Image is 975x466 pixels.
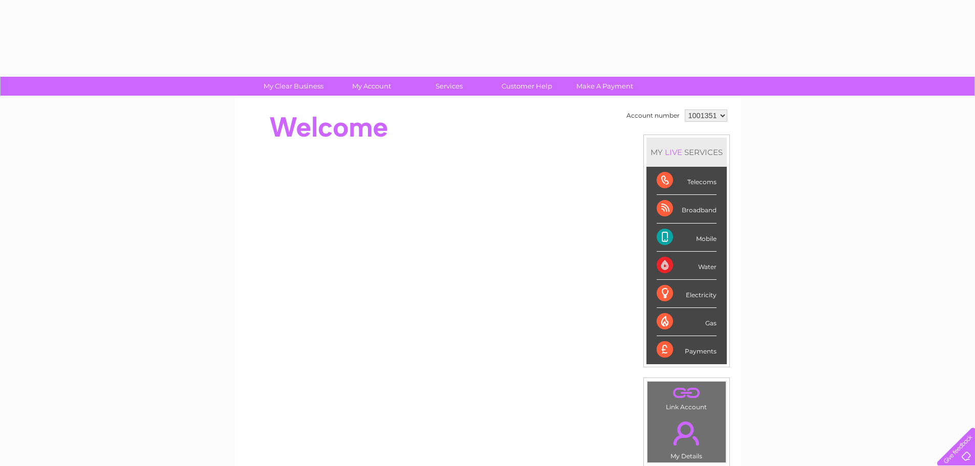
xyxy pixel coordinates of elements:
[663,147,684,157] div: LIVE
[657,280,717,308] div: Electricity
[646,138,727,167] div: MY SERVICES
[657,195,717,223] div: Broadband
[657,224,717,252] div: Mobile
[485,77,569,96] a: Customer Help
[657,252,717,280] div: Water
[329,77,414,96] a: My Account
[650,384,723,402] a: .
[657,336,717,364] div: Payments
[657,167,717,195] div: Telecoms
[647,413,726,463] td: My Details
[562,77,647,96] a: Make A Payment
[624,107,682,124] td: Account number
[650,415,723,451] a: .
[647,381,726,413] td: Link Account
[407,77,491,96] a: Services
[251,77,336,96] a: My Clear Business
[657,308,717,336] div: Gas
